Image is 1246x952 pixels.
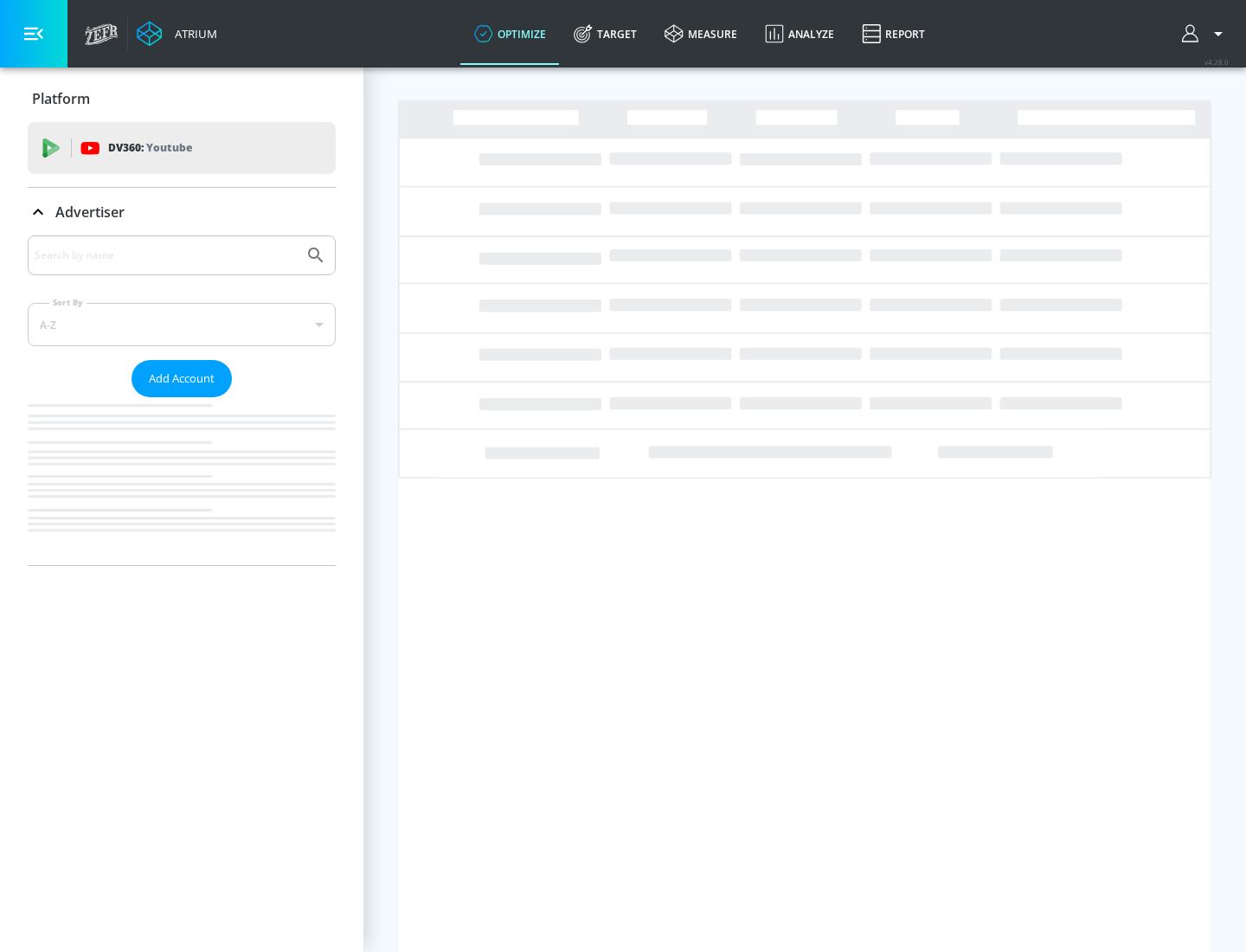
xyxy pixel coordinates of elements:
label: Sort By [49,297,87,308]
div: Advertiser [28,188,336,236]
span: v 4.28.0 [1204,57,1229,67]
button: Add Account [132,360,232,397]
a: Analyze [751,3,848,65]
a: optimize [460,3,560,65]
div: A-Z [28,303,336,346]
nav: list of Advertiser [28,397,336,565]
a: Atrium [137,21,217,47]
p: Platform [32,89,90,108]
a: Target [560,3,651,65]
div: Atrium [168,26,217,42]
p: Advertiser [55,203,125,222]
div: DV360: Youtube [28,122,336,174]
a: Report [848,3,939,65]
div: Advertiser [28,235,336,565]
a: measure [651,3,751,65]
p: DV360: [108,138,192,158]
input: Search by name [35,244,297,267]
p: Youtube [146,138,192,157]
div: Platform [28,74,336,123]
span: Add Account [149,369,215,389]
